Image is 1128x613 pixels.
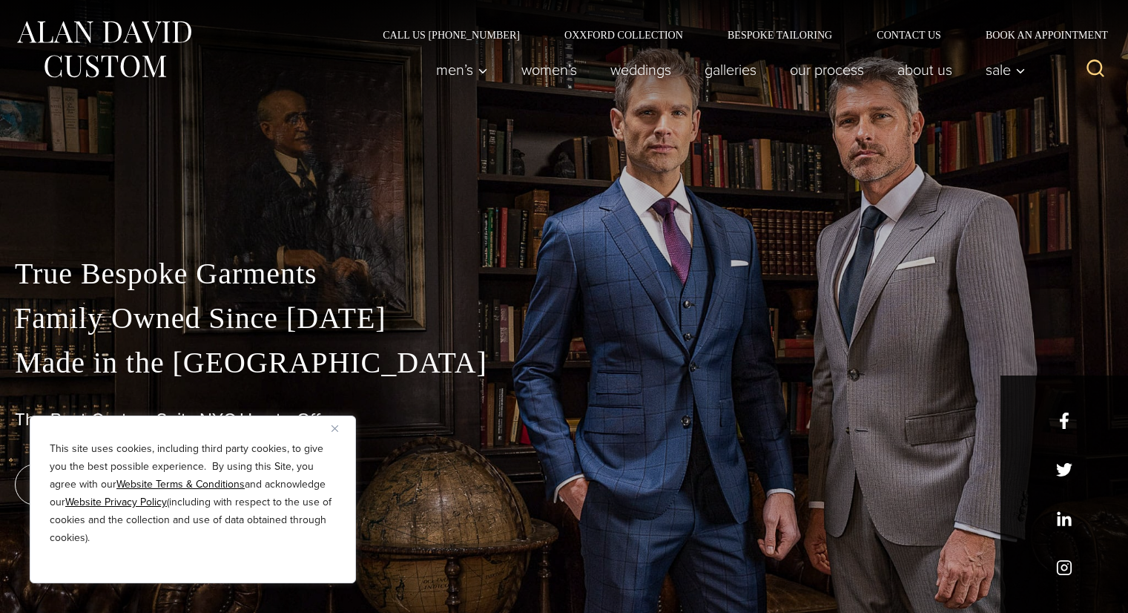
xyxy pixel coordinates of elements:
a: Contact Us [854,30,963,40]
img: Close [332,425,338,432]
a: Bespoke Tailoring [705,30,854,40]
a: Oxxford Collection [542,30,705,40]
nav: Secondary Navigation [360,30,1113,40]
h1: The Best Custom Suits NYC Has to Offer [15,409,1113,430]
p: True Bespoke Garments Family Owned Since [DATE] Made in the [GEOGRAPHIC_DATA] [15,252,1113,385]
nav: Primary Navigation [420,55,1034,85]
a: About Us [881,55,969,85]
button: Close [332,419,349,437]
img: Alan David Custom [15,16,193,82]
a: Women’s [505,55,594,85]
a: Galleries [688,55,774,85]
a: Website Privacy Policy [65,494,167,510]
a: Call Us [PHONE_NUMBER] [360,30,542,40]
a: Our Process [774,55,881,85]
span: Men’s [436,62,488,77]
button: View Search Form [1078,52,1113,88]
p: This site uses cookies, including third party cookies, to give you the best possible experience. ... [50,440,336,547]
a: Website Terms & Conditions [116,476,245,492]
span: Sale [986,62,1026,77]
a: weddings [594,55,688,85]
a: Book an Appointment [963,30,1113,40]
a: book an appointment [15,464,222,505]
